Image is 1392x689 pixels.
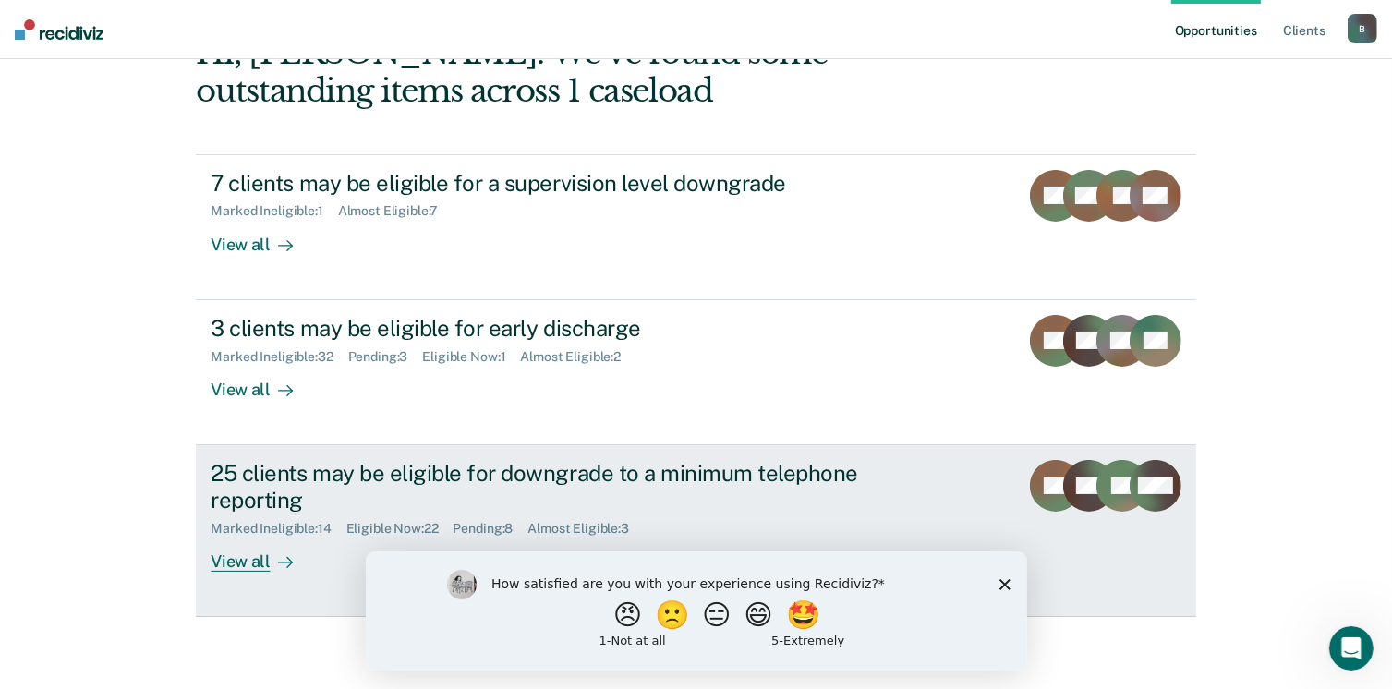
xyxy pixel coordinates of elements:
[196,300,1195,445] a: 3 clients may be eligible for early dischargeMarked Ineligible:32Pending:3Eligible Now:1Almost El...
[211,315,859,342] div: 3 clients may be eligible for early discharge
[527,521,644,537] div: Almost Eligible : 3
[1348,14,1377,43] button: B
[348,349,423,365] div: Pending : 3
[211,170,859,197] div: 7 clients may be eligible for a supervision level downgrade
[338,203,454,219] div: Almost Eligible : 7
[211,219,314,255] div: View all
[520,349,635,365] div: Almost Eligible : 2
[211,364,314,400] div: View all
[196,445,1195,617] a: 25 clients may be eligible for downgrade to a minimum telephone reportingMarked Ineligible:14Elig...
[346,521,454,537] div: Eligible Now : 22
[211,203,337,219] div: Marked Ineligible : 1
[1329,626,1374,671] iframe: Intercom live chat
[211,460,859,514] div: 25 clients may be eligible for downgrade to a minimum telephone reporting
[454,521,528,537] div: Pending : 8
[422,349,520,365] div: Eligible Now : 1
[366,551,1027,671] iframe: Survey by Kim from Recidiviz
[211,536,314,572] div: View all
[15,19,103,40] img: Recidiviz
[196,34,996,110] div: Hi, [PERSON_NAME]. We’ve found some outstanding items across 1 caseload
[211,521,345,537] div: Marked Ineligible : 14
[196,154,1195,300] a: 7 clients may be eligible for a supervision level downgradeMarked Ineligible:1Almost Eligible:7Vi...
[211,349,347,365] div: Marked Ineligible : 32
